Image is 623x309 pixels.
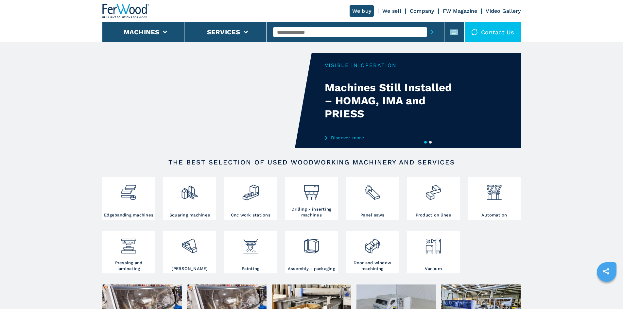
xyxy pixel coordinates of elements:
[350,5,374,17] a: We buy
[407,231,460,273] a: Vacuum
[163,177,216,220] a: Squaring machines
[346,231,399,273] a: Door and window machining
[207,28,240,36] button: Services
[102,4,149,18] img: Ferwood
[163,231,216,273] a: [PERSON_NAME]
[224,231,277,273] a: Painting
[102,177,155,220] a: Edgebanding machines
[427,25,437,40] button: submit-button
[231,212,270,218] h3: Cnc work stations
[242,232,259,255] img: verniciatura_1.png
[288,266,335,272] h3: Assembly - packaging
[181,232,198,255] img: levigatrici_2.png
[407,177,460,220] a: Production lines
[416,212,451,218] h3: Production lines
[120,232,137,255] img: pressa-strettoia.png
[171,266,208,272] h3: [PERSON_NAME]
[104,260,154,272] h3: Pressing and laminating
[424,179,442,201] img: linee_di_produzione_2.png
[124,28,160,36] button: Machines
[364,179,381,201] img: sezionatrici_2.png
[242,179,259,201] img: centro_di_lavoro_cnc_2.png
[303,179,320,201] img: foratrici_inseritrici_2.png
[286,206,336,218] h3: Drilling - inserting machines
[468,177,521,220] a: Automation
[364,232,381,255] img: lavorazione_porte_finestre_2.png
[598,263,614,280] a: sharethis
[102,53,312,148] video: Your browser does not support the video tag.
[181,179,198,201] img: squadratrici_2.png
[424,232,442,255] img: aspirazione_1.png
[348,260,397,272] h3: Door and window machining
[346,177,399,220] a: Panel saws
[224,177,277,220] a: Cnc work stations
[285,177,338,220] a: Drilling - inserting machines
[481,212,507,218] h3: Automation
[360,212,385,218] h3: Panel saws
[303,232,320,255] img: montaggio_imballaggio_2.png
[104,212,153,218] h3: Edgebanding machines
[123,158,500,166] h2: The best selection of used woodworking machinery and services
[102,231,155,273] a: Pressing and laminating
[429,141,432,144] button: 2
[424,141,427,144] button: 1
[410,8,434,14] a: Company
[471,29,478,35] img: Contact us
[486,8,521,14] a: Video Gallery
[169,212,210,218] h3: Squaring machines
[465,22,521,42] div: Contact us
[325,135,453,140] a: Discover more
[382,8,401,14] a: We sell
[120,179,137,201] img: bordatrici_1.png
[486,179,503,201] img: automazione.png
[285,231,338,273] a: Assembly - packaging
[242,266,259,272] h3: Painting
[425,266,442,272] h3: Vacuum
[443,8,477,14] a: FW Magazine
